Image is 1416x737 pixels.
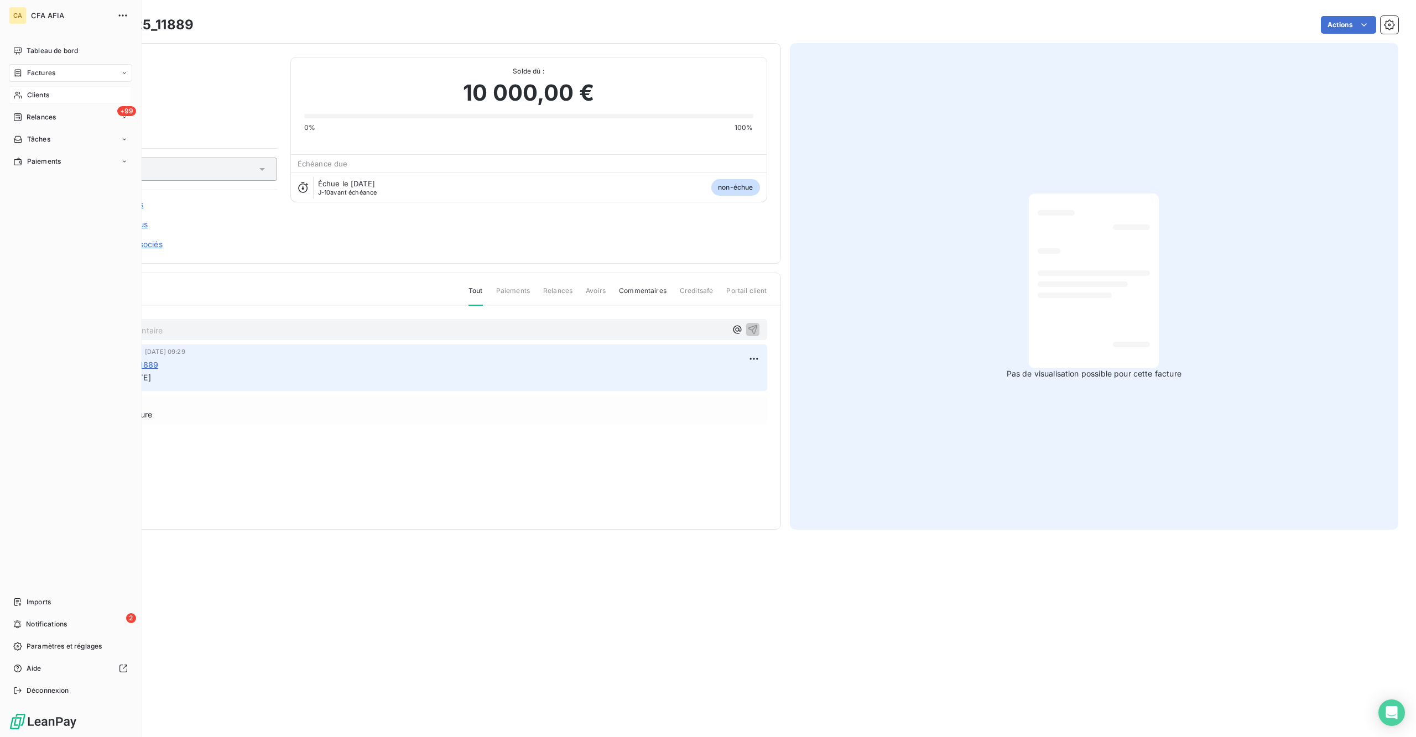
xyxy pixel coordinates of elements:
span: Tâches [27,134,50,144]
span: Tout [468,286,483,306]
span: Paramètres et réglages [27,641,102,651]
span: Tableau de bord [27,46,78,56]
span: Imports [27,597,51,607]
span: Portail client [726,286,767,305]
span: J-10 [318,189,331,196]
span: CFA AFIA [31,11,111,20]
span: Creditsafe [680,286,714,305]
div: Open Intercom Messenger [1378,699,1405,726]
span: C DGFIP [87,70,277,79]
span: Paiements [27,156,61,166]
span: avant échéance [318,189,377,196]
span: Relances [543,286,572,305]
span: Commentaires [619,286,667,305]
span: Avoirs [586,286,606,305]
span: Clients [27,90,49,100]
span: 0% [304,123,315,133]
a: Aide [9,660,132,677]
span: Notifications [26,619,67,629]
span: Pas de visualisation possible pour cette facture [1007,368,1181,379]
span: Solde dû : [304,66,753,76]
span: Relances [27,112,56,122]
span: Factures [27,68,55,78]
span: Déconnexion [27,686,69,696]
span: non-échue [711,179,759,196]
span: Échue le [DATE] [318,179,375,188]
span: 10 000,00 € [463,76,594,109]
span: Aide [27,663,41,673]
span: Paiements [496,286,530,305]
button: Actions [1321,16,1376,34]
h3: F_2025_11889 [103,15,194,35]
span: Échéance due [298,159,348,168]
img: Logo LeanPay [9,713,77,730]
span: +99 [117,106,136,116]
span: 100% [735,123,753,133]
span: [DATE] 09:29 [145,348,185,355]
span: 2 [126,613,136,623]
div: CA [9,7,27,24]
